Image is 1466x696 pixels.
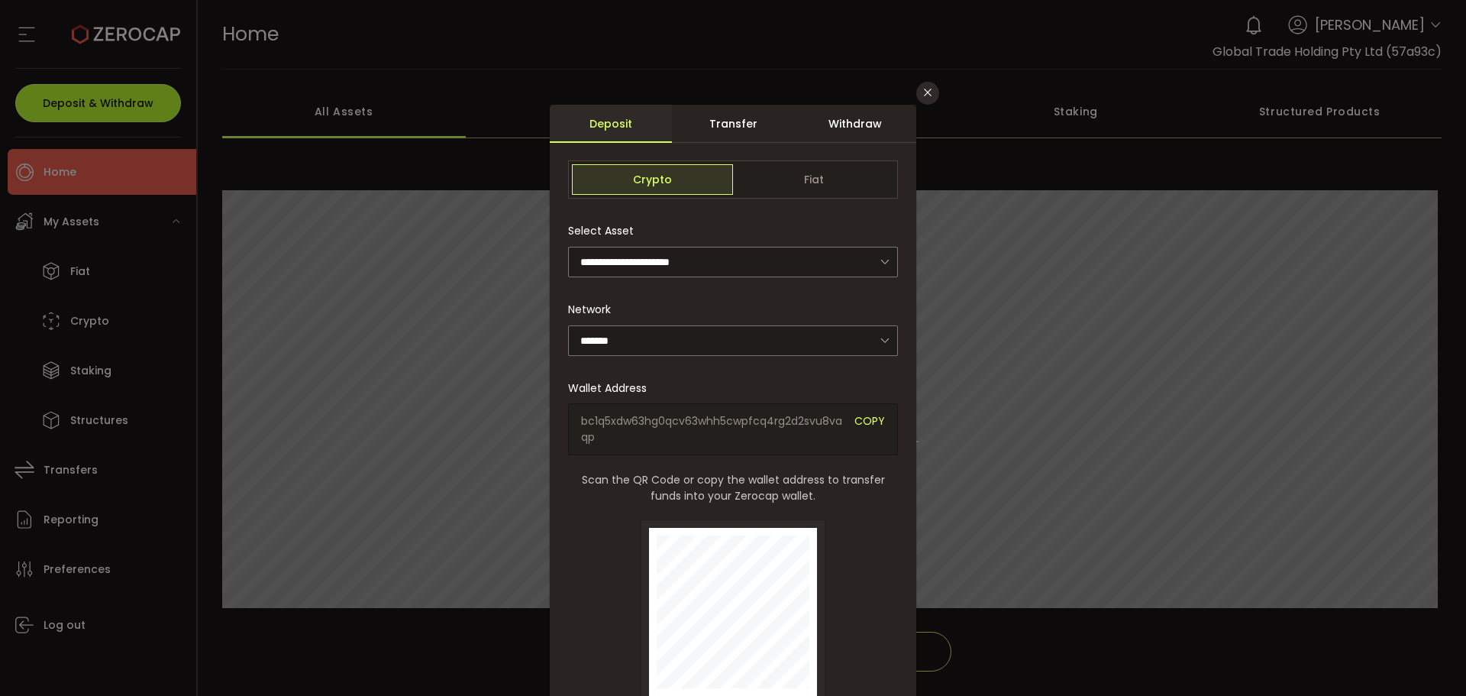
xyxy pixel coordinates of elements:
[916,82,939,105] button: Close
[550,105,672,143] div: Deposit
[1390,623,1466,696] div: 聊天小组件
[568,380,656,396] label: Wallet Address
[794,105,916,143] div: Withdraw
[672,105,794,143] div: Transfer
[568,302,620,317] label: Network
[854,413,885,445] span: COPY
[572,164,733,195] span: Crypto
[581,413,843,445] span: bc1q5xdw63hg0qcv63whh5cwpfcq4rg2d2svu8vaqp
[1390,623,1466,696] iframe: Chat Widget
[568,223,643,238] label: Select Asset
[733,164,894,195] span: Fiat
[568,472,898,504] span: Scan the QR Code or copy the wallet address to transfer funds into your Zerocap wallet.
